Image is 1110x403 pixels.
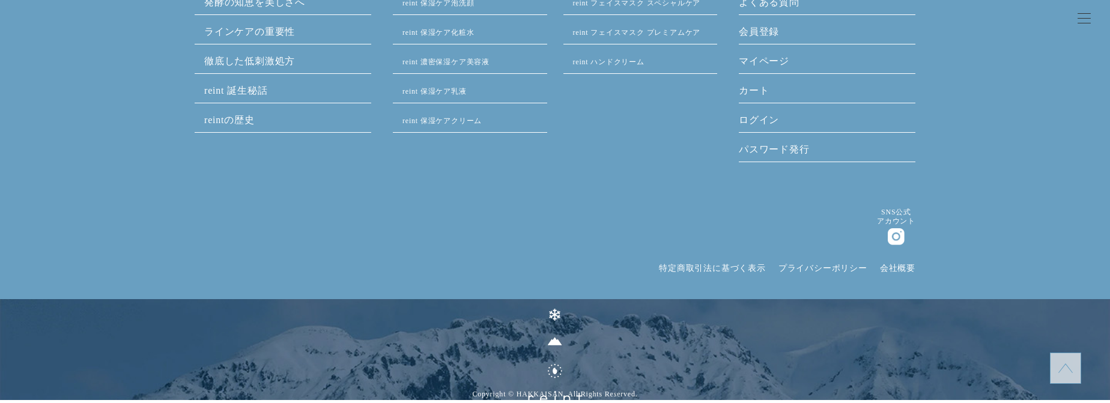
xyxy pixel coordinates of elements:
[659,264,766,273] a: 特定商取引法に基づく表示
[778,264,867,273] a: プライバシーポリシー
[739,25,915,44] a: 会員登録
[204,85,267,95] a: reint 誕生秘話
[402,117,482,125] a: reint 保湿ケアクリーム
[402,28,474,37] a: reint 保湿ケア化粧水
[204,26,295,37] a: ラインケアの重要性
[44,388,1066,400] small: Copyright © HAKKAISAN. All Rights Reserved.
[888,228,905,245] img: インスタグラム
[204,56,295,66] a: 徹底した低刺激処方
[739,113,915,132] a: ログイン
[573,28,701,37] a: reint フェイスマスク プレミアムケア
[204,115,255,125] a: reintの歴史
[739,83,915,103] a: カート
[739,142,915,162] a: パスワード発行
[880,264,915,273] a: 会社概要
[573,58,644,66] a: reint ハンドクリーム
[528,309,582,403] img: ロゴ
[402,58,490,66] a: reint 濃密保湿ケア美容液
[402,87,467,95] a: reint 保湿ケア乳液
[877,208,915,225] dt: SNS公式 アカウント
[739,54,915,73] a: マイページ
[1058,361,1073,375] img: topに戻る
